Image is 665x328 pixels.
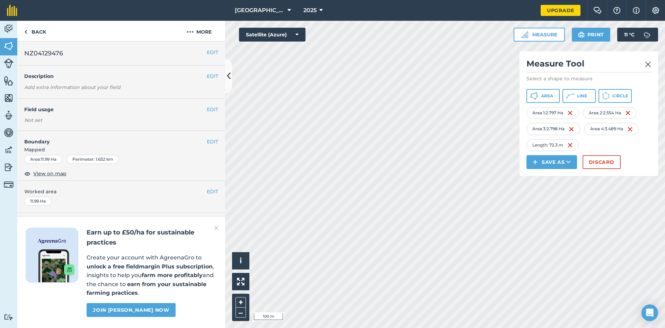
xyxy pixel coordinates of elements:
p: Select a shape to measure [526,75,651,82]
h2: Earn up to £50/ha for sustainable practices [87,228,217,248]
span: [GEOGRAPHIC_DATA] [235,6,285,15]
button: View on map [24,169,66,178]
span: NZ04129476 [24,48,63,58]
span: Worked area [24,188,218,195]
button: Line [562,89,596,103]
img: svg+xml;base64,PHN2ZyB4bWxucz0iaHR0cDovL3d3dy53My5vcmcvMjAwMC9zdmciIHdpZHRoPSIxNiIgaGVpZ2h0PSIyNC... [627,125,633,133]
img: fieldmargin Logo [7,5,17,16]
img: svg+xml;base64,PHN2ZyB4bWxucz0iaHR0cDovL3d3dy53My5vcmcvMjAwMC9zdmciIHdpZHRoPSIxNiIgaGVpZ2h0PSIyNC... [569,125,574,133]
span: i [240,256,242,265]
span: 11 ° C [624,28,635,42]
img: svg+xml;base64,PHN2ZyB4bWxucz0iaHR0cDovL3d3dy53My5vcmcvMjAwMC9zdmciIHdpZHRoPSIyMiIgaGVpZ2h0PSIzMC... [214,224,218,232]
div: Not set [24,117,218,124]
a: Upgrade [541,5,580,16]
button: EDIT [207,106,218,113]
em: Add extra information about your field [24,84,121,90]
img: svg+xml;base64,PD94bWwgdmVyc2lvbj0iMS4wIiBlbmNvZGluZz0idXRmLTgiPz4KPCEtLSBHZW5lcmF0b3I6IEFkb2JlIE... [640,28,654,42]
span: 2025 [303,6,317,15]
img: svg+xml;base64,PHN2ZyB4bWxucz0iaHR0cDovL3d3dy53My5vcmcvMjAwMC9zdmciIHdpZHRoPSIyMiIgaGVpZ2h0PSIzMC... [645,60,651,69]
img: svg+xml;base64,PD94bWwgdmVyc2lvbj0iMS4wIiBlbmNvZGluZz0idXRmLTgiPz4KPCEtLSBHZW5lcmF0b3I6IEFkb2JlIE... [4,127,14,138]
strong: farm more profitably [142,272,203,278]
button: Satellite (Azure) [239,28,305,42]
button: EDIT [207,188,218,195]
img: Ruler icon [521,31,528,38]
img: Two speech bubbles overlapping with the left bubble in the forefront [593,7,602,14]
button: EDIT [207,48,218,56]
div: Area 4 : 3.489 Ha [584,123,639,135]
img: svg+xml;base64,PHN2ZyB4bWxucz0iaHR0cDovL3d3dy53My5vcmcvMjAwMC9zdmciIHdpZHRoPSI5IiBoZWlnaHQ9IjI0Ii... [24,28,27,36]
button: EDIT [207,72,218,80]
h2: Measure Tool [526,58,651,72]
button: + [236,297,246,308]
div: Area : 11.99 Ha [24,155,62,164]
span: View on map [33,170,66,177]
img: svg+xml;base64,PHN2ZyB4bWxucz0iaHR0cDovL3d3dy53My5vcmcvMjAwMC9zdmciIHdpZHRoPSI1NiIgaGVpZ2h0PSI2MC... [4,93,14,103]
button: EDIT [207,138,218,145]
img: Four arrows, one pointing top left, one top right, one bottom right and the last bottom left [237,278,245,285]
img: svg+xml;base64,PHN2ZyB4bWxucz0iaHR0cDovL3d3dy53My5vcmcvMjAwMC9zdmciIHdpZHRoPSI1NiIgaGVpZ2h0PSI2MC... [4,41,14,51]
button: Print [572,28,611,42]
button: Discard [583,155,621,169]
img: A question mark icon [613,7,621,14]
img: svg+xml;base64,PHN2ZyB4bWxucz0iaHR0cDovL3d3dy53My5vcmcvMjAwMC9zdmciIHdpZHRoPSIxNiIgaGVpZ2h0PSIyNC... [567,109,573,117]
button: Save as [526,155,577,169]
div: Area 2 : 2.554 Ha [583,107,637,119]
div: Length : 72.3 m [526,139,579,151]
img: Screenshot of the Gro app [38,249,74,282]
div: Area 1 : 2.797 Ha [526,107,579,119]
img: svg+xml;base64,PHN2ZyB4bWxucz0iaHR0cDovL3d3dy53My5vcmcvMjAwMC9zdmciIHdpZHRoPSIxOCIgaGVpZ2h0PSIyNC... [24,169,30,178]
button: Circle [598,89,632,103]
button: Area [526,89,560,103]
img: A cog icon [651,7,660,14]
img: svg+xml;base64,PHN2ZyB4bWxucz0iaHR0cDovL3d3dy53My5vcmcvMjAwMC9zdmciIHdpZHRoPSIxNiIgaGVpZ2h0PSIyNC... [567,141,573,149]
div: Area 3 : 2.798 Ha [526,123,580,135]
button: More [173,21,225,41]
strong: earn from your sustainable farming practices [87,281,206,296]
button: Measure [514,28,565,42]
button: 11 °C [617,28,658,42]
span: Area [541,93,553,99]
img: svg+xml;base64,PHN2ZyB4bWxucz0iaHR0cDovL3d3dy53My5vcmcvMjAwMC9zdmciIHdpZHRoPSIxNyIgaGVpZ2h0PSIxNy... [633,6,640,15]
span: Circle [612,93,628,99]
div: 11.99 Ha [24,197,52,206]
span: Line [577,93,587,99]
h4: Description [24,72,218,80]
strong: unlock a free fieldmargin Plus subscription [87,263,213,270]
img: svg+xml;base64,PHN2ZyB4bWxucz0iaHR0cDovL3d3dy53My5vcmcvMjAwMC9zdmciIHdpZHRoPSIxNCIgaGVpZ2h0PSIyNC... [533,158,538,166]
div: Perimeter : 1.632 km [66,155,119,164]
div: Open Intercom Messenger [641,304,658,321]
span: Mapped [17,146,225,153]
img: svg+xml;base64,PHN2ZyB4bWxucz0iaHR0cDovL3d3dy53My5vcmcvMjAwMC9zdmciIHdpZHRoPSIxNiIgaGVpZ2h0PSIyNC... [625,109,631,117]
img: svg+xml;base64,PHN2ZyB4bWxucz0iaHR0cDovL3d3dy53My5vcmcvMjAwMC9zdmciIHdpZHRoPSIyMCIgaGVpZ2h0PSIyNC... [187,28,194,36]
img: svg+xml;base64,PD94bWwgdmVyc2lvbj0iMS4wIiBlbmNvZGluZz0idXRmLTgiPz4KPCEtLSBHZW5lcmF0b3I6IEFkb2JlIE... [4,180,14,189]
h4: Field usage [24,106,207,113]
img: svg+xml;base64,PHN2ZyB4bWxucz0iaHR0cDovL3d3dy53My5vcmcvMjAwMC9zdmciIHdpZHRoPSI1NiIgaGVpZ2h0PSI2MC... [4,76,14,86]
button: i [232,252,249,269]
button: – [236,308,246,318]
img: svg+xml;base64,PD94bWwgdmVyc2lvbj0iMS4wIiBlbmNvZGluZz0idXRmLTgiPz4KPCEtLSBHZW5lcmF0b3I6IEFkb2JlIE... [4,162,14,172]
h4: Boundary [17,131,207,145]
a: Back [17,21,53,41]
img: svg+xml;base64,PD94bWwgdmVyc2lvbj0iMS4wIiBlbmNvZGluZz0idXRmLTgiPz4KPCEtLSBHZW5lcmF0b3I6IEFkb2JlIE... [4,59,14,68]
img: svg+xml;base64,PD94bWwgdmVyc2lvbj0iMS4wIiBlbmNvZGluZz0idXRmLTgiPz4KPCEtLSBHZW5lcmF0b3I6IEFkb2JlIE... [4,314,14,320]
a: Join [PERSON_NAME] now [87,303,175,317]
img: svg+xml;base64,PD94bWwgdmVyc2lvbj0iMS4wIiBlbmNvZGluZz0idXRmLTgiPz4KPCEtLSBHZW5lcmF0b3I6IEFkb2JlIE... [4,110,14,121]
img: svg+xml;base64,PHN2ZyB4bWxucz0iaHR0cDovL3d3dy53My5vcmcvMjAwMC9zdmciIHdpZHRoPSIxOSIgaGVpZ2h0PSIyNC... [578,30,585,39]
img: svg+xml;base64,PD94bWwgdmVyc2lvbj0iMS4wIiBlbmNvZGluZz0idXRmLTgiPz4KPCEtLSBHZW5lcmF0b3I6IEFkb2JlIE... [4,24,14,34]
img: svg+xml;base64,PD94bWwgdmVyc2lvbj0iMS4wIiBlbmNvZGluZz0idXRmLTgiPz4KPCEtLSBHZW5lcmF0b3I6IEFkb2JlIE... [4,145,14,155]
p: Create your account with AgreenaGro to , insights to help you and the chance to . [87,253,217,298]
